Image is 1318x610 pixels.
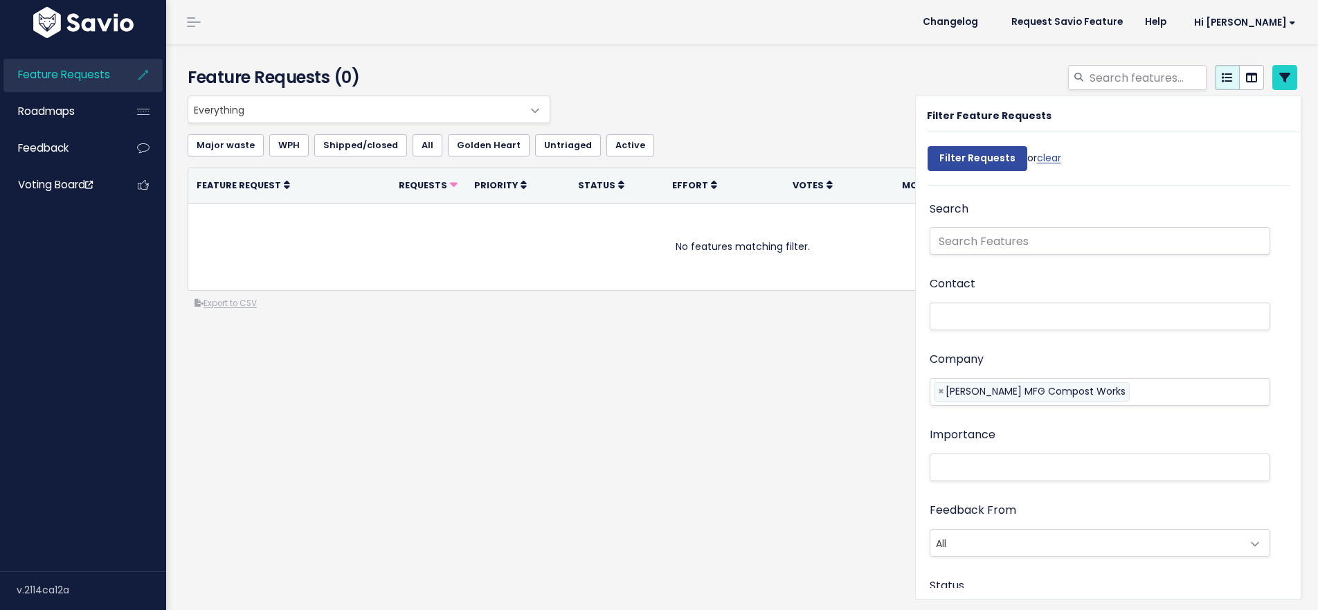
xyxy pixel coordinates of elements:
[314,134,407,156] a: Shipped/closed
[448,134,530,156] a: Golden Heart
[30,7,137,38] img: logo-white.9d6f32f41409.svg
[930,199,968,219] label: Search
[1194,17,1296,28] span: Hi [PERSON_NAME]
[1000,12,1134,33] a: Request Savio Feature
[197,179,281,191] span: Feature Request
[793,179,824,191] span: Votes
[1177,12,1307,33] a: Hi [PERSON_NAME]
[3,132,115,164] a: Feedback
[535,134,601,156] a: Untriaged
[18,141,69,155] span: Feedback
[399,179,447,191] span: Requests
[188,203,1297,290] td: No features matching filter.
[1037,151,1061,165] a: clear
[930,274,975,294] label: Contact
[578,178,624,192] a: Status
[399,178,458,192] a: Requests
[672,179,708,191] span: Effort
[413,134,442,156] a: All
[930,425,995,445] label: Importance
[902,179,982,191] span: Monthly spend
[18,67,110,82] span: Feature Requests
[930,529,1270,557] span: All
[3,59,115,91] a: Feature Requests
[474,179,518,191] span: Priority
[1134,12,1177,33] a: Help
[195,298,257,309] a: Export to CSV
[938,383,944,400] span: ×
[269,134,309,156] a: WPH
[578,179,615,191] span: Status
[928,146,1027,171] input: Filter Requests
[672,178,717,192] a: Effort
[188,134,264,156] a: Major waste
[930,576,964,596] label: Status
[188,96,522,123] span: Everything
[1088,65,1207,90] input: Search features...
[927,109,1051,123] strong: Filter Feature Requests
[923,17,978,27] span: Changelog
[474,178,527,192] a: Priority
[188,134,1297,156] ul: Filter feature requests
[18,177,93,192] span: Voting Board
[930,530,1242,556] span: All
[3,169,115,201] a: Voting Board
[197,178,290,192] a: Feature Request
[188,96,550,123] span: Everything
[928,139,1061,185] div: or
[902,178,991,192] a: Monthly spend
[793,178,833,192] a: Votes
[930,227,1270,255] input: Search Features
[3,96,115,127] a: Roadmaps
[18,104,75,118] span: Roadmaps
[930,350,984,370] label: Company
[188,65,544,90] h4: Feature Requests (0)
[930,501,1016,521] label: Feedback From
[606,134,654,156] a: Active
[934,382,1130,401] li: Winton MFG Compost Works
[17,572,166,608] div: v.2114ca12a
